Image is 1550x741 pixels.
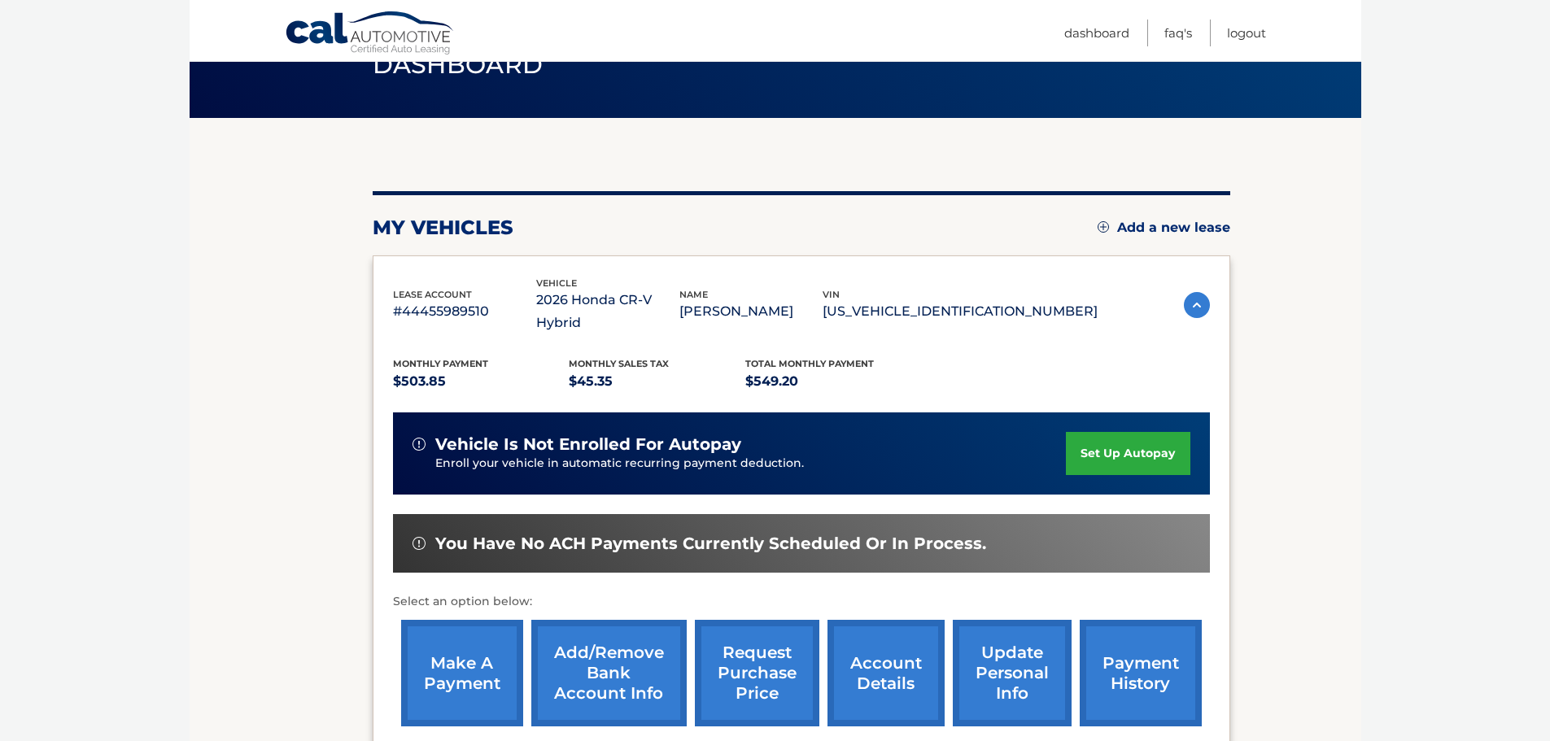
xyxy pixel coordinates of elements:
a: make a payment [401,620,523,726]
img: accordion-active.svg [1184,292,1210,318]
p: $45.35 [569,370,745,393]
a: Dashboard [1064,20,1129,46]
span: Dashboard [373,50,544,80]
a: request purchase price [695,620,819,726]
p: Select an option below: [393,592,1210,612]
a: Cal Automotive [285,11,456,58]
a: FAQ's [1164,20,1192,46]
p: #44455989510 [393,300,536,323]
a: payment history [1080,620,1202,726]
p: [US_VEHICLE_IDENTIFICATION_NUMBER] [823,300,1098,323]
span: vehicle [536,277,577,289]
a: Logout [1227,20,1266,46]
span: Monthly sales Tax [569,358,669,369]
a: update personal info [953,620,1072,726]
span: vin [823,289,840,300]
span: vehicle is not enrolled for autopay [435,434,741,455]
h2: my vehicles [373,216,513,240]
p: [PERSON_NAME] [679,300,823,323]
img: alert-white.svg [413,438,426,451]
p: $503.85 [393,370,570,393]
span: You have no ACH payments currently scheduled or in process. [435,534,986,554]
a: set up autopay [1066,432,1190,475]
img: add.svg [1098,221,1109,233]
p: $549.20 [745,370,922,393]
span: lease account [393,289,472,300]
p: 2026 Honda CR-V Hybrid [536,289,679,334]
span: name [679,289,708,300]
a: Add/Remove bank account info [531,620,687,726]
p: Enroll your vehicle in automatic recurring payment deduction. [435,455,1067,473]
img: alert-white.svg [413,537,426,550]
a: account details [827,620,945,726]
span: Monthly Payment [393,358,488,369]
span: Total Monthly Payment [745,358,874,369]
a: Add a new lease [1098,220,1230,236]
